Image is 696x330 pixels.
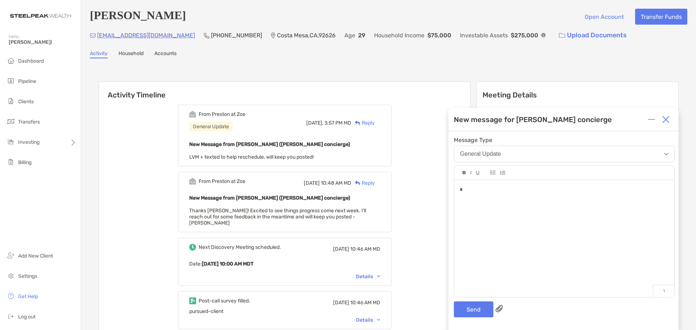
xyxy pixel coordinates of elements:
p: 29 [358,31,365,40]
img: Expand or collapse [648,116,655,123]
img: investing icon [7,137,15,146]
p: Household Income [374,31,424,40]
img: pipeline icon [7,76,15,85]
img: Editor control icon [476,171,480,175]
img: add_new_client icon [7,251,15,260]
img: Chevron icon [377,275,380,277]
span: [DATE] [304,180,320,186]
span: pursued-client [189,308,223,314]
p: Date : [189,259,380,268]
p: [EMAIL_ADDRESS][DOMAIN_NAME] [97,31,195,40]
span: Settings [18,273,37,279]
img: Info Icon [541,33,546,37]
img: get-help icon [7,292,15,300]
span: [DATE] [333,246,349,252]
img: transfers icon [7,117,15,126]
img: Event icon [189,297,196,304]
img: Editor control icon [470,171,472,175]
span: Add New Client [18,253,53,259]
b: New Message from [PERSON_NAME] ([PERSON_NAME] concierge) [189,195,350,201]
img: Editor control icon [463,171,466,175]
img: Event icon [189,244,196,251]
span: Transfers [18,119,40,125]
img: dashboard icon [7,56,15,65]
img: Editor control icon [500,171,505,175]
a: Upload Documents [554,28,631,43]
b: New Message from [PERSON_NAME] ([PERSON_NAME] concierge) [189,141,350,147]
span: Get Help [18,293,38,300]
span: Pipeline [18,78,36,84]
div: New message for [PERSON_NAME] concierge [454,115,612,124]
a: Household [119,50,144,58]
img: billing icon [7,158,15,166]
p: Age [344,31,355,40]
span: 3:57 PM MD [324,120,351,126]
div: Next Discovery Meeting scheduled. [199,244,281,250]
span: LVM + texted to help reschedule, will keep you posted! [189,154,314,160]
img: Location Icon [271,33,275,38]
div: Details [356,273,380,280]
b: [DATE] 10:00 AM MDT [202,261,253,267]
p: Meeting Details [482,91,672,100]
a: Activity [90,50,108,58]
span: Thanks [PERSON_NAME]! Excited to see things progress come next week. I'll reach out for some feed... [189,208,366,226]
span: [PERSON_NAME]! [9,39,76,45]
img: Reply icon [355,181,360,185]
div: General Update [460,151,501,157]
img: Zoe Logo [9,3,72,29]
img: Open dropdown arrow [664,153,668,155]
p: $275,000 [511,31,538,40]
p: Investable Assets [460,31,508,40]
img: Editor control icon [490,171,496,175]
img: Email Icon [90,33,96,38]
img: Close [662,116,670,123]
span: Dashboard [18,58,44,64]
span: 10:46 AM MD [350,246,380,252]
img: Phone Icon [204,33,210,38]
a: Accounts [154,50,177,58]
img: Event icon [189,111,196,118]
div: General Update [189,122,233,131]
img: button icon [559,33,565,38]
h4: [PERSON_NAME] [90,9,186,25]
div: Reply [351,119,375,127]
span: Message Type [454,137,675,143]
button: Open Account [579,9,629,25]
p: $75,000 [427,31,451,40]
p: Costa Mesa , CA , 92626 [277,31,336,40]
span: [DATE], [306,120,323,126]
div: Details [356,317,380,323]
span: Clients [18,99,34,105]
p: 1 [653,285,674,297]
img: Reply icon [355,121,360,125]
img: clients icon [7,97,15,105]
img: paperclip attachments [496,305,503,312]
div: From Preston at Zoe [199,111,245,117]
img: settings icon [7,271,15,280]
button: Send [454,301,493,317]
img: Chevron icon [377,319,380,321]
div: Reply [351,179,375,187]
div: Post-call survey filled. [199,298,250,304]
span: Investing [18,139,40,145]
div: From Preston at Zoe [199,178,245,184]
span: 10:48 AM MD [321,180,351,186]
span: 10:46 AM MD [350,300,380,306]
button: Transfer Funds [635,9,687,25]
span: Log out [18,314,36,320]
span: [DATE] [333,300,349,306]
span: Billing [18,159,32,166]
h6: Activity Timeline [99,82,470,99]
button: General Update [454,146,675,162]
img: Event icon [189,178,196,185]
img: logout icon [7,312,15,321]
p: [PHONE_NUMBER] [211,31,262,40]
